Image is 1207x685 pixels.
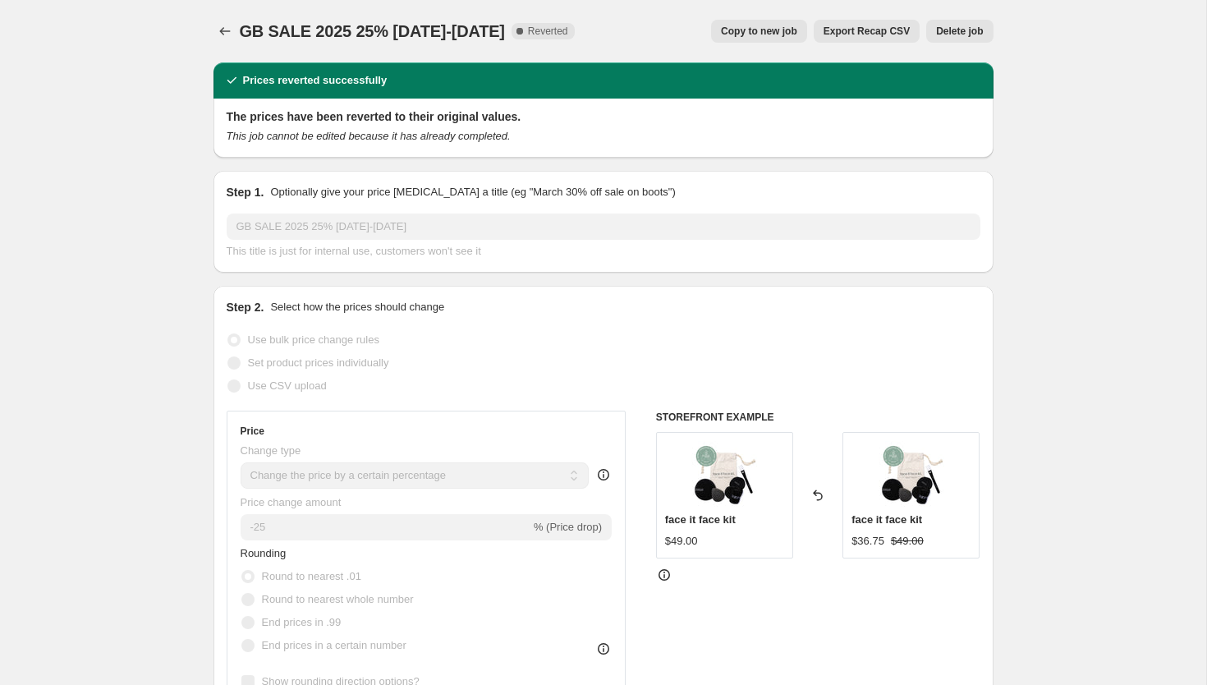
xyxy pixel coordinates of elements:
[241,444,301,457] span: Change type
[227,184,264,200] h2: Step 1.
[814,20,920,43] button: Export Recap CSV
[227,130,511,142] i: This job cannot be edited because it has already completed.
[241,496,342,508] span: Price change amount
[711,20,807,43] button: Copy to new job
[534,521,602,533] span: % (Price drop)
[691,441,757,507] img: face-it-face-kit-380776_80x.jpg
[213,20,236,43] button: Price change jobs
[528,25,568,38] span: Reverted
[665,513,736,526] span: face it face kit
[595,467,612,483] div: help
[248,356,389,369] span: Set product prices individually
[227,108,980,125] h2: The prices have been reverted to their original values.
[891,533,924,549] strike: $49.00
[851,513,922,526] span: face it face kit
[721,25,797,38] span: Copy to new job
[227,299,264,315] h2: Step 2.
[243,72,388,89] h2: Prices reverted successfully
[248,333,379,346] span: Use bulk price change rules
[241,514,530,540] input: -15
[241,425,264,438] h3: Price
[824,25,910,38] span: Export Recap CSV
[926,20,993,43] button: Delete job
[248,379,327,392] span: Use CSV upload
[241,547,287,559] span: Rounding
[227,214,980,240] input: 30% off holiday sale
[262,616,342,628] span: End prices in .99
[262,593,414,605] span: Round to nearest whole number
[227,245,481,257] span: This title is just for internal use, customers won't see it
[656,411,980,424] h6: STOREFRONT EXAMPLE
[262,570,361,582] span: Round to nearest .01
[270,184,675,200] p: Optionally give your price [MEDICAL_DATA] a title (eg "March 30% off sale on boots")
[665,533,698,549] div: $49.00
[851,533,884,549] div: $36.75
[262,639,406,651] span: End prices in a certain number
[936,25,983,38] span: Delete job
[240,22,505,40] span: GB SALE 2025 25% [DATE]-[DATE]
[879,441,944,507] img: face-it-face-kit-380776_80x.jpg
[270,299,444,315] p: Select how the prices should change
